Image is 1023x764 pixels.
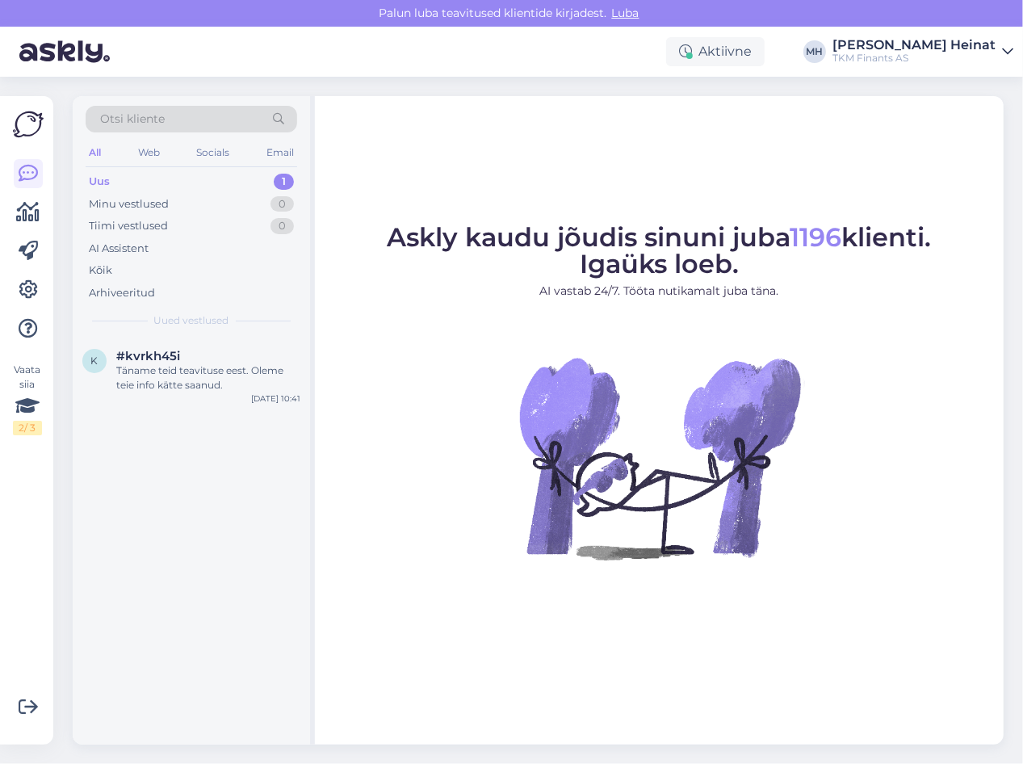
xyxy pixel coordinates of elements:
div: Tiimi vestlused [89,218,168,234]
div: All [86,142,104,163]
div: 0 [270,218,294,234]
span: #kvrkh45i [116,349,180,363]
div: Kõik [89,262,112,279]
span: Uued vestlused [154,313,229,328]
div: 1 [274,174,294,190]
div: Vaata siia [13,363,42,435]
a: [PERSON_NAME] HeinatTKM Finants AS [832,39,1013,65]
p: AI vastab 24/7. Tööta nutikamalt juba täna. [388,283,932,300]
div: Täname teid teavituse eest. Oleme teie info kätte saanud. [116,363,300,392]
div: Aktiivne [666,37,765,66]
div: 0 [270,196,294,212]
span: Askly kaudu jõudis sinuni juba klienti. Igaüks loeb. [388,221,932,279]
span: 1196 [790,221,842,253]
span: Otsi kliente [100,111,165,128]
div: [DATE] 10:41 [251,392,300,405]
div: Email [263,142,297,163]
div: Uus [89,174,110,190]
div: Socials [193,142,233,163]
div: MH [803,40,826,63]
div: [PERSON_NAME] Heinat [832,39,996,52]
div: AI Assistent [89,241,149,257]
span: k [91,355,99,367]
div: Web [135,142,163,163]
span: Luba [607,6,644,20]
img: Askly Logo [13,109,44,140]
div: 2 / 3 [13,421,42,435]
img: No Chat active [514,313,805,603]
div: Arhiveeritud [89,285,155,301]
div: Minu vestlused [89,196,169,212]
div: TKM Finants AS [832,52,996,65]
